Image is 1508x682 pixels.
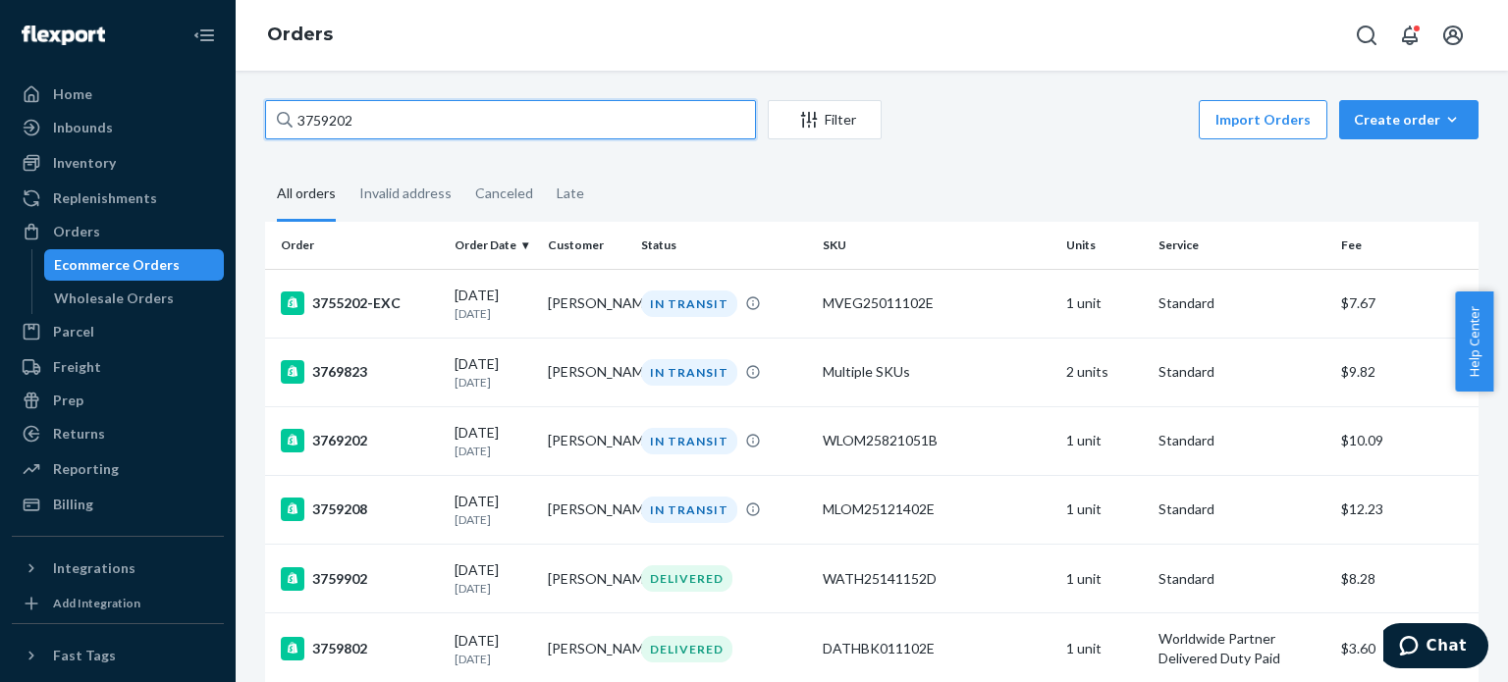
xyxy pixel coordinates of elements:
[540,338,633,406] td: [PERSON_NAME]
[455,580,532,597] p: [DATE]
[1455,291,1493,392] button: Help Center
[277,168,336,222] div: All orders
[1333,269,1479,338] td: $7.67
[455,423,532,459] div: [DATE]
[1333,406,1479,475] td: $10.09
[53,391,83,410] div: Prep
[641,428,737,454] div: IN TRANSIT
[1058,475,1152,544] td: 1 unit
[455,492,532,528] div: [DATE]
[1058,406,1152,475] td: 1 unit
[185,16,224,55] button: Close Navigation
[12,183,224,214] a: Replenishments
[540,269,633,338] td: [PERSON_NAME]
[12,385,224,416] a: Prep
[12,216,224,247] a: Orders
[1058,222,1152,269] th: Units
[823,293,1050,313] div: MVEG25011102E
[1158,629,1324,668] p: Worldwide Partner Delivered Duty Paid
[1339,100,1479,139] button: Create order
[251,7,349,64] ol: breadcrumbs
[633,222,815,269] th: Status
[53,322,94,341] div: Parcel
[641,565,732,592] div: DELIVERED
[281,360,439,384] div: 3769823
[53,118,113,137] div: Inbounds
[641,359,737,386] div: IN TRANSIT
[641,290,737,317] div: IN TRANSIT
[557,168,584,219] div: Late
[1333,475,1479,544] td: $12.23
[1058,545,1152,613] td: 1 unit
[815,222,1057,269] th: SKU
[44,249,225,281] a: Ecommerce Orders
[53,222,100,241] div: Orders
[53,153,116,173] div: Inventory
[1158,499,1324,519] p: Standard
[1333,222,1479,269] th: Fee
[53,495,93,514] div: Billing
[769,110,881,130] div: Filter
[53,357,101,377] div: Freight
[53,595,140,611] div: Add Integration
[12,489,224,520] a: Billing
[359,168,452,219] div: Invalid address
[1158,293,1324,313] p: Standard
[281,567,439,591] div: 3759902
[54,289,174,308] div: Wholesale Orders
[1058,269,1152,338] td: 1 unit
[455,511,532,528] p: [DATE]
[455,631,532,667] div: [DATE]
[53,558,135,578] div: Integrations
[815,338,1057,406] td: Multiple SKUs
[455,305,532,322] p: [DATE]
[1390,16,1429,55] button: Open notifications
[823,639,1050,658] div: DATHBK011102E
[1333,545,1479,613] td: $8.28
[53,459,119,479] div: Reporting
[768,100,882,139] button: Filter
[455,354,532,391] div: [DATE]
[53,84,92,104] div: Home
[823,499,1050,519] div: MLOM25121402E
[12,112,224,143] a: Inbounds
[22,26,105,45] img: Flexport logo
[12,351,224,383] a: Freight
[54,255,180,275] div: Ecommerce Orders
[12,418,224,449] a: Returns
[12,640,224,671] button: Fast Tags
[281,498,439,521] div: 3759208
[12,592,224,615] a: Add Integration
[641,636,732,662] div: DELIVERED
[455,560,532,597] div: [DATE]
[53,188,157,208] div: Replenishments
[53,646,116,665] div: Fast Tags
[44,283,225,314] a: Wholesale Orders
[1058,338,1152,406] td: 2 units
[455,651,532,667] p: [DATE]
[1158,362,1324,382] p: Standard
[12,453,224,485] a: Reporting
[1333,338,1479,406] td: $9.82
[281,637,439,660] div: 3759802
[1158,431,1324,450] p: Standard
[540,406,633,475] td: [PERSON_NAME]
[12,79,224,110] a: Home
[12,552,224,584] button: Integrations
[540,545,633,613] td: [PERSON_NAME]
[1354,110,1464,130] div: Create order
[265,222,447,269] th: Order
[455,374,532,391] p: [DATE]
[53,424,105,444] div: Returns
[281,291,439,315] div: 3755202-EXC
[455,286,532,322] div: [DATE]
[1151,222,1332,269] th: Service
[281,429,439,452] div: 3769202
[1199,100,1327,139] button: Import Orders
[12,316,224,347] a: Parcel
[641,497,737,523] div: IN TRANSIT
[1158,569,1324,589] p: Standard
[823,569,1050,589] div: WATH25141152D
